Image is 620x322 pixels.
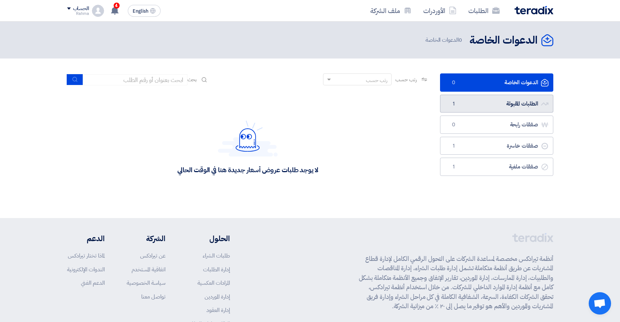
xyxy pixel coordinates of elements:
[218,120,278,157] img: Hello
[440,95,553,113] a: الطلبات المقبولة1
[114,3,120,9] span: 4
[515,6,553,15] img: Teradix logo
[417,2,462,19] a: الأوردرات
[133,9,148,14] span: English
[449,163,458,171] span: 1
[440,158,553,176] a: صفقات ملغية1
[203,265,230,274] a: إدارة الطلبات
[81,279,105,287] a: الدعم الفني
[364,2,417,19] a: ملف الشركة
[203,252,230,260] a: طلبات الشراء
[359,254,553,311] p: أنظمة تيرادكس مخصصة لمساعدة الشركات على التحول الرقمي الكامل لإدارة قطاع المشتريات عن طريق أنظمة ...
[127,233,165,244] li: الشركة
[188,233,230,244] li: الحلول
[73,6,89,12] div: الحساب
[128,5,161,17] button: English
[141,293,165,301] a: تواصل معنا
[68,252,105,260] a: لماذا تختار تيرادكس
[140,252,165,260] a: عن تيرادكس
[67,12,89,16] div: Rahma
[67,265,105,274] a: الندوات الإلكترونية
[187,76,197,83] span: بحث
[132,265,165,274] a: اتفاقية المستخدم
[197,279,230,287] a: المزادات العكسية
[206,306,230,314] a: إدارة العقود
[67,233,105,244] li: الدعم
[449,121,458,129] span: 0
[440,116,553,134] a: صفقات رابحة0
[177,165,318,174] div: لا يوجد طلبات عروض أسعار جديدة هنا في الوقت الحالي
[462,2,506,19] a: الطلبات
[395,76,417,83] span: رتب حسب
[459,36,462,44] span: 0
[440,137,553,155] a: صفقات خاسرة1
[366,76,387,84] div: رتب حسب
[589,292,611,315] a: Open chat
[440,73,553,92] a: الدعوات الخاصة0
[205,293,230,301] a: إدارة الموردين
[449,142,458,150] span: 1
[449,100,458,108] span: 1
[426,36,464,44] span: الدعوات الخاصة
[127,279,165,287] a: سياسة الخصوصية
[469,33,538,48] h2: الدعوات الخاصة
[449,79,458,86] span: 0
[83,74,187,85] input: ابحث بعنوان أو رقم الطلب
[92,5,104,17] img: profile_test.png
